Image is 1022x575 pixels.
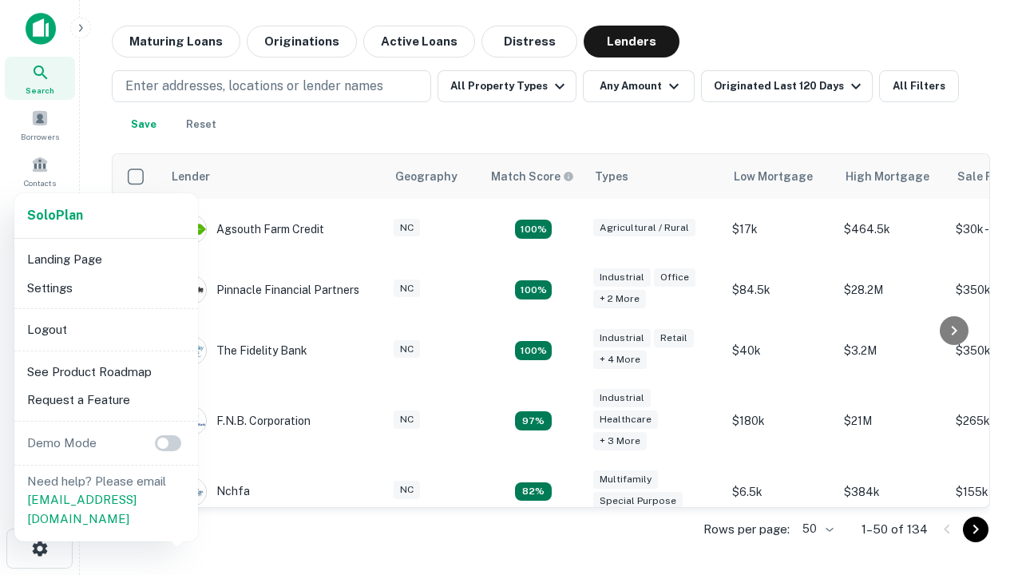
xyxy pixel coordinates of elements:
[27,206,83,225] a: SoloPlan
[27,208,83,223] strong: Solo Plan
[21,386,192,414] li: Request a Feature
[942,396,1022,473] iframe: Chat Widget
[21,245,192,274] li: Landing Page
[21,434,103,453] p: Demo Mode
[21,274,192,303] li: Settings
[27,472,185,529] p: Need help? Please email
[27,493,137,525] a: [EMAIL_ADDRESS][DOMAIN_NAME]
[21,358,192,387] li: See Product Roadmap
[21,315,192,344] li: Logout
